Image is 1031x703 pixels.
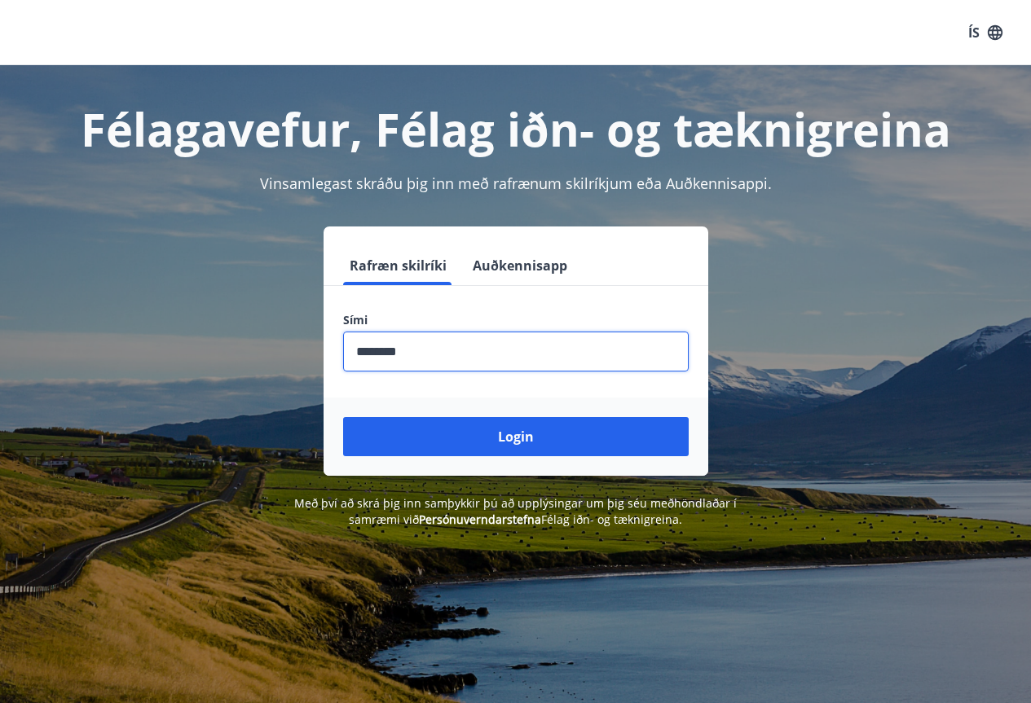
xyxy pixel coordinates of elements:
button: ÍS [959,18,1011,47]
h1: Félagavefur, Félag iðn- og tæknigreina [20,98,1011,160]
label: Sími [343,312,689,328]
span: Vinsamlegast skráðu þig inn með rafrænum skilríkjum eða Auðkennisappi. [260,174,772,193]
button: Auðkennisapp [466,246,574,285]
a: Persónuverndarstefna [419,512,541,527]
button: Rafræn skilríki [343,246,453,285]
button: Login [343,417,689,456]
span: Með því að skrá þig inn samþykkir þú að upplýsingar um þig séu meðhöndlaðar í samræmi við Félag i... [294,495,737,527]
